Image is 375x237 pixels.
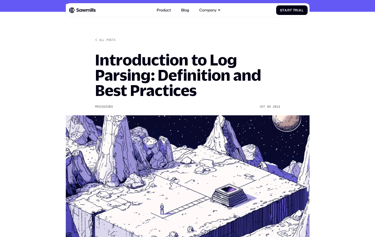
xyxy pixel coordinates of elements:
span: T [293,8,295,12]
span: r [287,8,290,12]
div: Oct [260,105,265,109]
span: t [282,8,284,12]
span: a [299,8,302,12]
div: 05 [267,105,271,109]
span: r [295,8,297,12]
a: Blog [178,5,192,15]
a: Product [154,5,174,15]
span: i [297,8,299,12]
a: All posts [95,38,116,42]
span: S [280,8,283,12]
span: t [290,8,292,12]
h1: Introduction to Log Parsing: Definition and Best Practices [95,52,280,98]
div: All posts [99,38,115,42]
div: Company [196,5,223,15]
div: 2024 [273,105,280,109]
span: l [302,8,304,12]
div: Processors [95,105,113,109]
div: Company [199,8,216,12]
span: a [284,8,287,12]
a: StartTrial [276,5,308,15]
